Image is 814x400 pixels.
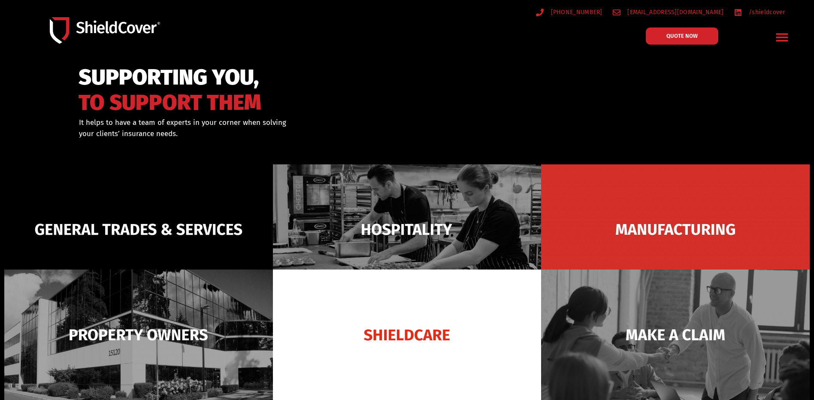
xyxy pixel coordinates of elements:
span: QUOTE NOW [666,33,698,39]
p: your clients’ insurance needs. [79,128,451,139]
span: /shieldcover [747,7,785,18]
a: [EMAIL_ADDRESS][DOMAIN_NAME] [613,7,724,18]
span: SUPPORTING YOU, [79,69,261,86]
a: [PHONE_NUMBER] [536,7,602,18]
div: It helps to have a team of experts in your corner when solving [79,117,451,139]
span: [PHONE_NUMBER] [549,7,602,18]
img: Shield-Cover-Underwriting-Australia-logo-full [50,17,160,44]
a: /shieldcover [734,7,785,18]
span: [EMAIL_ADDRESS][DOMAIN_NAME] [625,7,723,18]
a: QUOTE NOW [646,27,718,45]
div: Menu Toggle [772,27,792,47]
